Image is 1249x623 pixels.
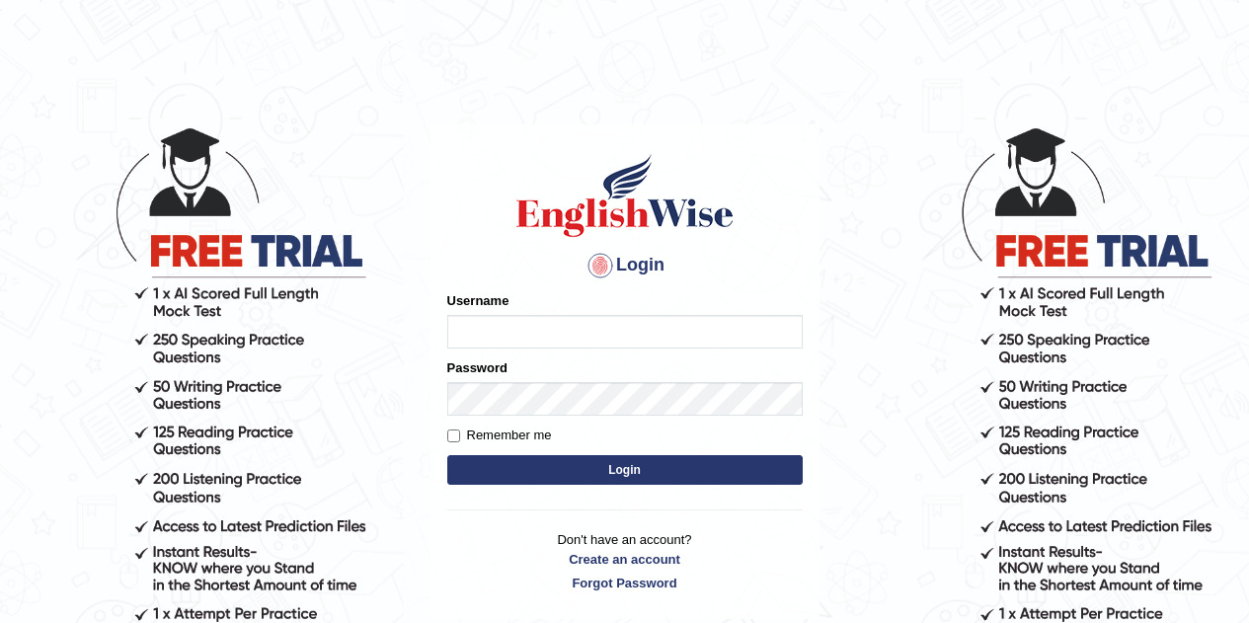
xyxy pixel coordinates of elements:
[447,574,803,592] a: Forgot Password
[447,291,509,310] label: Username
[447,550,803,569] a: Create an account
[447,530,803,591] p: Don't have an account?
[447,250,803,281] h4: Login
[512,151,738,240] img: Logo of English Wise sign in for intelligent practice with AI
[447,426,552,445] label: Remember me
[447,455,803,485] button: Login
[447,429,460,442] input: Remember me
[447,358,507,377] label: Password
